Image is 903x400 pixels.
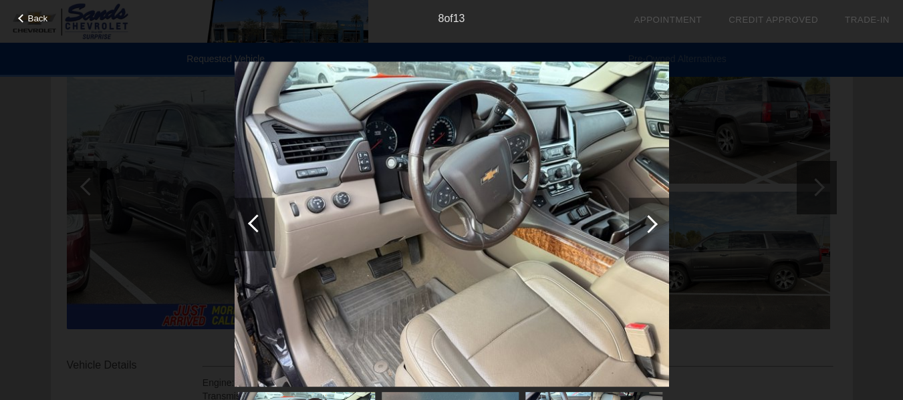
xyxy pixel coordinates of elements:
a: Trade-In [845,15,890,25]
a: Appointment [634,15,702,25]
a: Credit Approved [729,15,818,25]
span: 8 [438,13,444,24]
img: image.aspx [235,61,669,387]
span: Back [28,13,48,23]
span: 13 [453,13,465,24]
